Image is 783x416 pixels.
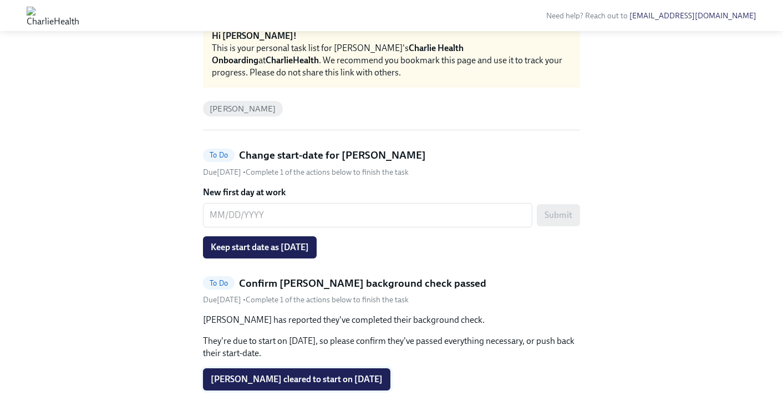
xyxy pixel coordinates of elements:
a: To DoChange start-date for [PERSON_NAME]Due[DATE] •Complete 1 of the actions below to finish the ... [203,148,580,177]
h5: Confirm [PERSON_NAME] background check passed [239,276,486,291]
button: Keep start date as [DATE] [203,236,317,258]
span: [PERSON_NAME] [203,105,283,113]
a: [EMAIL_ADDRESS][DOMAIN_NAME] [629,11,756,21]
img: CharlieHealth [27,7,79,24]
p: [PERSON_NAME] has reported they've completed their background check. [203,314,580,326]
div: • Complete 1 of the actions below to finish the task [203,295,409,305]
h5: Change start-date for [PERSON_NAME] [239,148,426,163]
span: Thursday, September 18th 2025, 10:00 am [203,168,243,177]
div: • Complete 1 of the actions below to finish the task [203,167,409,177]
span: Thursday, September 18th 2025, 10:00 am [203,295,243,305]
strong: Hi [PERSON_NAME]! [212,31,297,41]
span: To Do [203,279,235,287]
strong: CharlieHealth [266,55,319,65]
span: To Do [203,151,235,159]
span: Keep start date as [DATE] [211,242,309,253]
div: This is your personal task list for [PERSON_NAME]'s at . We recommend you bookmark this page and ... [212,42,571,79]
label: New first day at work [203,186,580,199]
p: They're due to start on [DATE], so please confirm they've passed everything necessary, or push ba... [203,335,580,359]
span: [PERSON_NAME] cleared to start on [DATE] [211,374,383,385]
button: [PERSON_NAME] cleared to start on [DATE] [203,368,390,390]
span: Need help? Reach out to [546,11,756,21]
a: To DoConfirm [PERSON_NAME] background check passedDue[DATE] •Complete 1 of the actions below to f... [203,276,580,306]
